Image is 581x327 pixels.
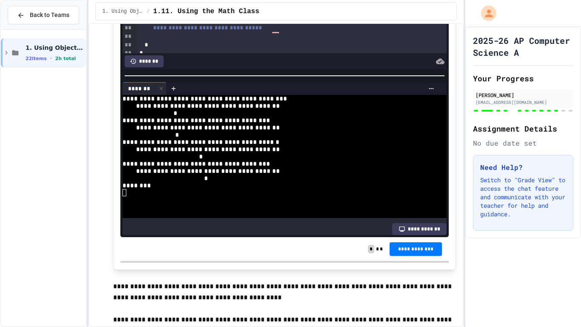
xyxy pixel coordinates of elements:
div: No due date set [473,138,573,148]
h2: Assignment Details [473,123,573,135]
h1: 2025-26 AP Computer Science A [473,34,573,58]
div: My Account [472,3,498,23]
h2: Your Progress [473,72,573,84]
div: [EMAIL_ADDRESS][DOMAIN_NAME] [476,99,571,106]
span: • [50,55,52,62]
span: 1. Using Objects and Methods [26,44,84,52]
span: / [147,8,150,15]
span: 22 items [26,56,47,61]
span: 2h total [55,56,76,61]
span: 1.11. Using the Math Class [153,6,259,17]
p: Switch to "Grade View" to access the chat feature and communicate with your teacher for help and ... [480,176,566,218]
h3: Need Help? [480,162,566,172]
button: Back to Teams [8,6,79,24]
span: 1. Using Objects and Methods [103,8,143,15]
span: Back to Teams [30,11,69,20]
div: [PERSON_NAME] [476,91,571,99]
